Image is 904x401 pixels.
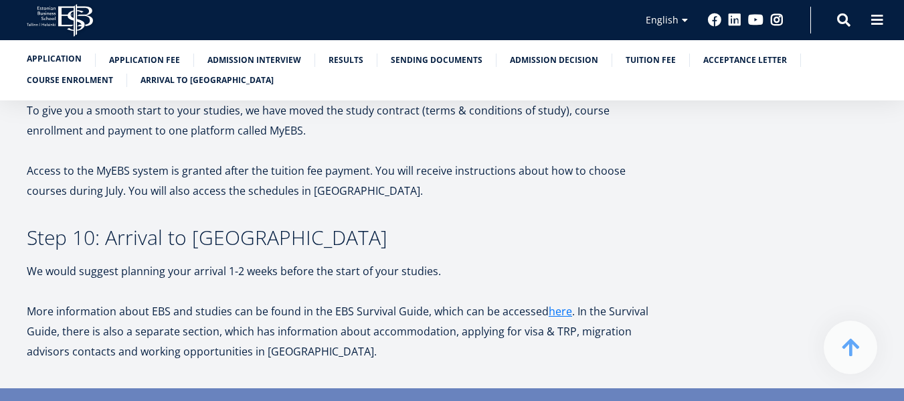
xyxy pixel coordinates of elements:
[391,54,482,67] a: Sending documents
[27,52,82,66] a: Application
[207,54,301,67] a: Admission interview
[27,301,656,362] p: More information about EBS and studies can be found in the EBS Survival Guide, which can be acces...
[549,301,572,321] a: here
[27,228,656,248] h3: Step 10: Arrival to [GEOGRAPHIC_DATA]
[27,74,113,87] a: Course enrolment
[748,13,763,27] a: Youtube
[109,54,180,67] a: Application fee
[27,100,656,141] p: To give you a smooth start to your studies, we have moved the study contract (terms & conditions ...
[708,13,721,27] a: Facebook
[27,261,656,281] p: We would suggest planning your arrival 1-2 weeks before the start of your studies.
[27,161,656,201] p: Access to the MyEBS system is granted after the tuition fee payment. You will receive instruction...
[770,13,784,27] a: Instagram
[329,54,363,67] a: Results
[626,54,676,67] a: Tuition fee
[703,54,787,67] a: Acceptance letter
[728,13,741,27] a: Linkedin
[510,54,598,67] a: Admission decision
[141,74,274,87] a: Arrival to [GEOGRAPHIC_DATA]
